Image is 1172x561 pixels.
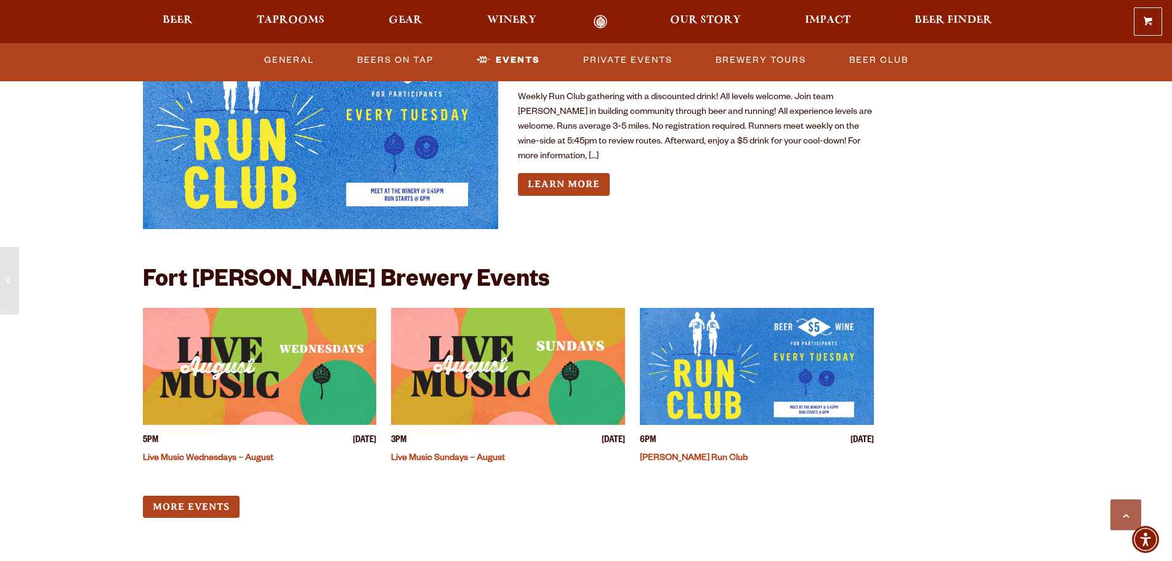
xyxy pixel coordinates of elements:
[352,46,438,75] a: Beers on Tap
[391,308,625,425] a: View event details
[640,308,874,425] a: View event details
[143,308,377,425] a: View event details
[662,15,749,29] a: Our Story
[381,15,430,29] a: Gear
[479,15,544,29] a: Winery
[143,435,158,448] span: 5PM
[640,435,656,448] span: 6PM
[518,91,874,164] p: Weekly Run Club gathering with a discounted drink! All levels welcome. Join team [PERSON_NAME] in...
[487,15,536,25] span: Winery
[518,173,610,196] a: Learn more about Odell Run Club
[602,435,625,448] span: [DATE]
[143,29,499,229] a: View event details
[711,46,811,75] a: Brewery Tours
[578,46,677,75] a: Private Events
[155,15,201,29] a: Beer
[915,15,992,25] span: Beer Finder
[143,454,273,464] a: Live Music Wednesdays – August
[163,15,193,25] span: Beer
[844,46,913,75] a: Beer Club
[353,435,376,448] span: [DATE]
[391,454,505,464] a: Live Music Sundays – August
[143,496,240,519] a: More Events (opens in a new window)
[640,454,748,464] a: [PERSON_NAME] Run Club
[805,15,851,25] span: Impact
[259,46,319,75] a: General
[391,435,406,448] span: 3PM
[797,15,859,29] a: Impact
[907,15,1000,29] a: Beer Finder
[1132,526,1159,553] div: Accessibility Menu
[1110,499,1141,530] a: Scroll to top
[851,435,874,448] span: [DATE]
[143,268,549,296] h2: Fort [PERSON_NAME] Brewery Events
[670,15,741,25] span: Our Story
[389,15,422,25] span: Gear
[249,15,333,29] a: Taprooms
[578,15,624,29] a: Odell Home
[472,46,545,75] a: Events
[257,15,325,25] span: Taprooms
